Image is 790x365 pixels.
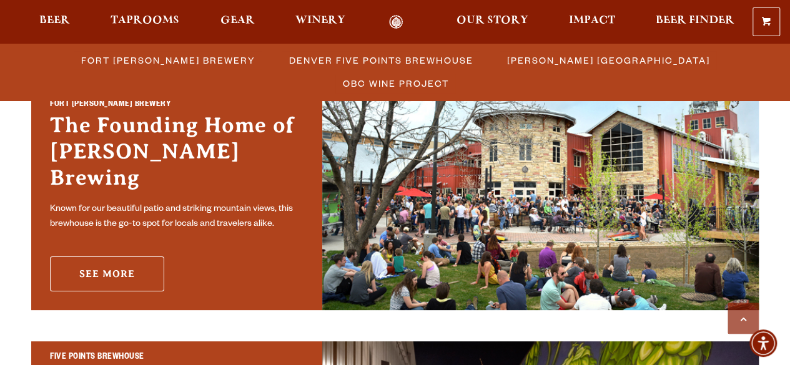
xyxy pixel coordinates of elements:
[39,16,70,26] span: Beer
[102,15,187,29] a: Taprooms
[50,256,164,291] a: See More
[448,15,536,29] a: Our Story
[749,329,777,357] div: Accessibility Menu
[648,15,743,29] a: Beer Finder
[656,16,734,26] span: Beer Finder
[343,74,449,92] span: OBC Wine Project
[287,15,353,29] a: Winery
[74,51,262,69] a: Fort [PERSON_NAME] Brewery
[500,51,716,69] a: [PERSON_NAME] [GEOGRAPHIC_DATA]
[212,15,263,29] a: Gear
[457,16,528,26] span: Our Story
[220,16,255,26] span: Gear
[31,15,78,29] a: Beer
[728,303,759,334] a: Scroll to top
[322,79,759,310] img: Fort Collins Brewery & Taproom'
[50,99,304,113] h2: Fort [PERSON_NAME] Brewery
[507,51,710,69] span: [PERSON_NAME] [GEOGRAPHIC_DATA]
[335,74,455,92] a: OBC Wine Project
[81,51,255,69] span: Fort [PERSON_NAME] Brewery
[50,112,304,197] h3: The Founding Home of [PERSON_NAME] Brewing
[373,15,420,29] a: Odell Home
[569,16,615,26] span: Impact
[289,51,473,69] span: Denver Five Points Brewhouse
[295,16,345,26] span: Winery
[561,15,623,29] a: Impact
[282,51,480,69] a: Denver Five Points Brewhouse
[111,16,179,26] span: Taprooms
[50,202,304,232] p: Known for our beautiful patio and striking mountain views, this brewhouse is the go-to spot for l...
